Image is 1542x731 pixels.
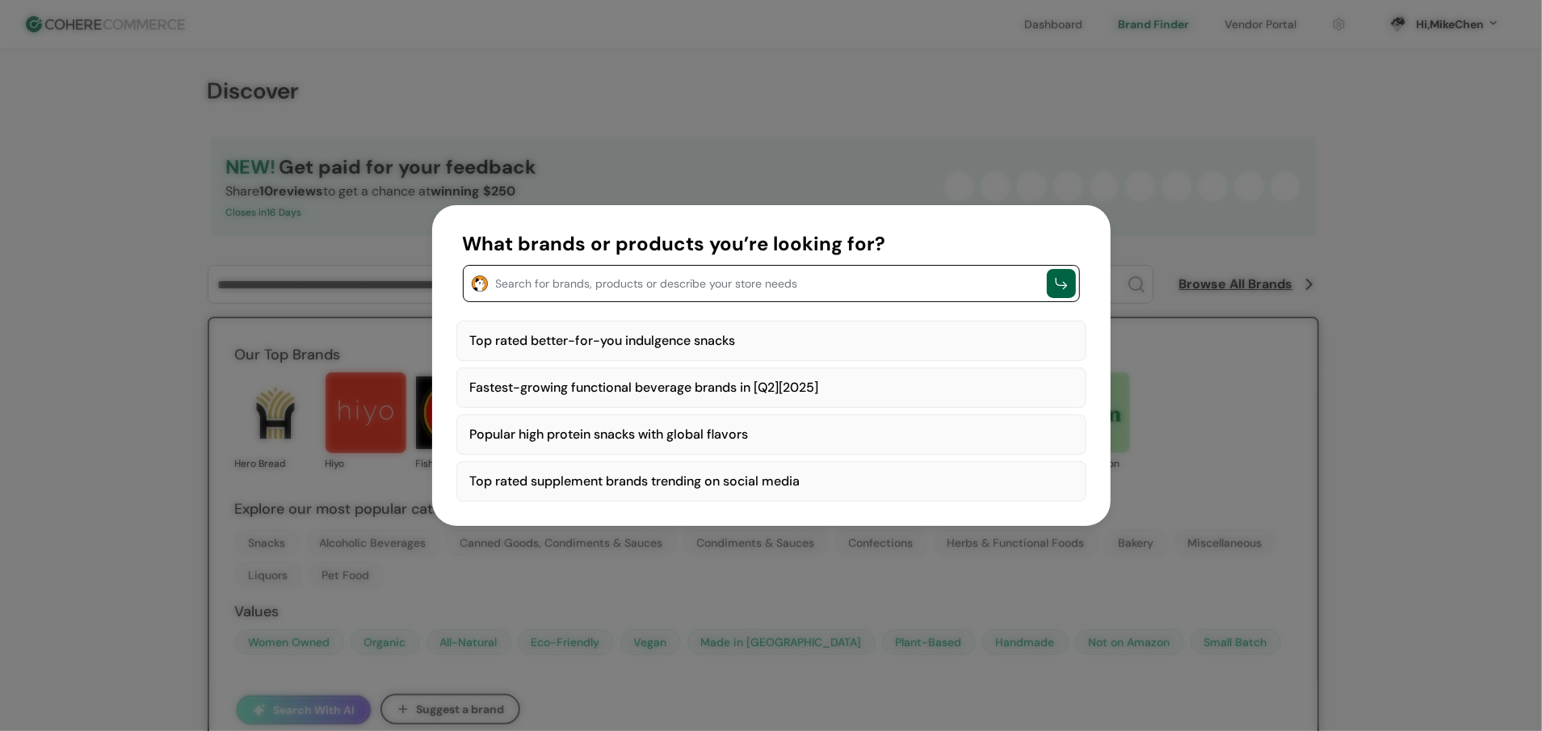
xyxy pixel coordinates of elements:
div: Fastest-growing functional beverage brands in [Q2][2025] [456,368,1086,408]
div: What brands or products you’re looking for? [463,229,1080,258]
button: What brands or products you’re looking for?Search for brands, products or describe your store needs [463,229,1080,302]
div: Top rated better-for-you indulgence snacks [456,321,1086,361]
div: Top rated supplement brands trending on social media [456,461,1086,502]
div: Popular high protein snacks with global flavors [456,414,1086,455]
